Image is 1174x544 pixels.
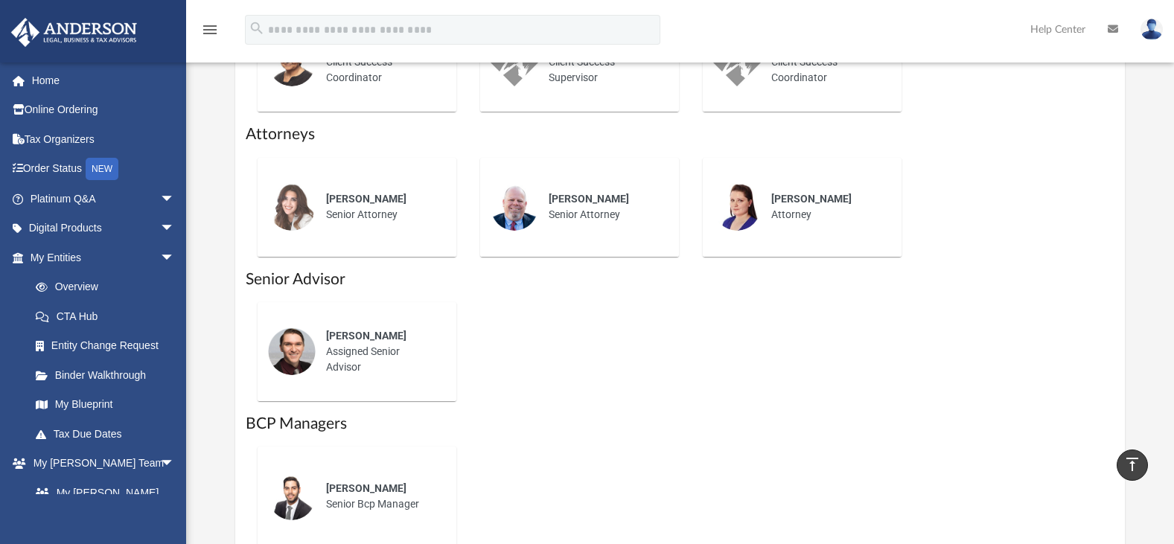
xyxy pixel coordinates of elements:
img: thumbnail [268,327,316,375]
i: search [249,20,265,36]
a: Home [10,65,197,95]
i: vertical_align_top [1123,455,1141,473]
span: arrow_drop_down [160,449,190,479]
span: [PERSON_NAME] [326,482,406,494]
span: [PERSON_NAME] [771,193,852,205]
a: Entity Change Request [21,331,197,361]
a: Tax Organizers [10,124,197,154]
img: Anderson Advisors Platinum Portal [7,18,141,47]
span: arrow_drop_down [160,214,190,244]
i: menu [201,21,219,39]
a: My [PERSON_NAME] Teamarrow_drop_down [10,449,190,479]
div: Attorney [761,181,891,233]
img: thumbnail [268,183,316,231]
a: menu [201,28,219,39]
a: vertical_align_top [1117,449,1148,481]
a: My Blueprint [21,390,190,420]
img: User Pic [1140,19,1163,40]
a: My Entitiesarrow_drop_down [10,243,197,272]
a: Platinum Q&Aarrow_drop_down [10,184,197,214]
a: Tax Due Dates [21,419,197,449]
img: thumbnail [491,183,538,231]
a: Digital Productsarrow_drop_down [10,214,197,243]
a: Binder Walkthrough [21,360,197,390]
h1: BCP Managers [246,413,1114,435]
a: Overview [21,272,197,302]
a: Online Ordering [10,95,197,125]
span: arrow_drop_down [160,243,190,273]
h1: Attorneys [246,124,1114,145]
a: CTA Hub [21,301,197,331]
span: arrow_drop_down [160,184,190,214]
img: thumbnail [713,183,761,231]
a: Order StatusNEW [10,154,197,185]
img: thumbnail [268,473,316,520]
div: Assigned Senior Advisor [316,318,446,385]
div: NEW [86,158,118,180]
a: My [PERSON_NAME] Team [21,478,182,525]
h1: Senior Advisor [246,269,1114,290]
span: [PERSON_NAME] [326,330,406,342]
div: Senior Attorney [538,181,669,233]
div: Senior Bcp Manager [316,470,446,522]
div: Senior Attorney [316,181,446,233]
span: [PERSON_NAME] [549,193,629,205]
span: [PERSON_NAME] [326,193,406,205]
